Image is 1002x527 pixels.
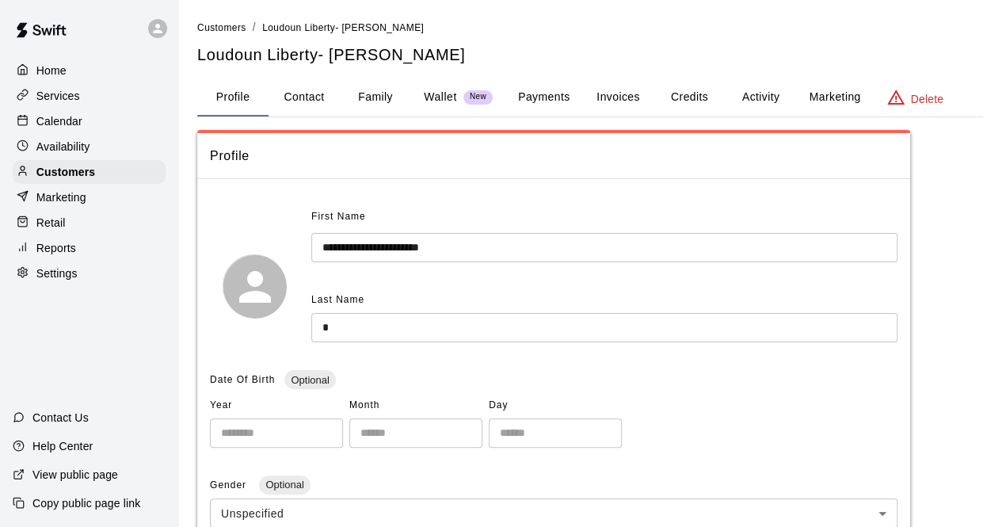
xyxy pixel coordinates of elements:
[36,63,67,78] p: Home
[197,78,983,116] div: basic tabs example
[259,479,310,491] span: Optional
[197,21,246,33] a: Customers
[13,135,166,158] a: Availability
[424,89,457,105] p: Wallet
[911,91,943,107] p: Delete
[210,374,275,385] span: Date Of Birth
[197,19,983,36] nav: breadcrumb
[32,467,118,483] p: View public page
[463,92,493,102] span: New
[36,88,80,104] p: Services
[340,78,411,116] button: Family
[36,215,66,231] p: Retail
[197,78,269,116] button: Profile
[197,22,246,33] span: Customers
[653,78,725,116] button: Credits
[32,410,89,426] p: Contact Us
[13,160,166,184] a: Customers
[36,265,78,281] p: Settings
[36,164,95,180] p: Customers
[489,393,622,418] span: Day
[36,113,82,129] p: Calendar
[32,495,140,511] p: Copy public page link
[197,44,983,66] h5: Loudoun Liberty- [PERSON_NAME]
[210,393,343,418] span: Year
[13,211,166,235] a: Retail
[725,78,796,116] button: Activity
[311,204,366,230] span: First Name
[13,236,166,260] a: Reports
[210,479,250,491] span: Gender
[36,240,76,256] p: Reports
[13,59,166,82] a: Home
[262,22,424,33] span: Loudoun Liberty- [PERSON_NAME]
[582,78,653,116] button: Invoices
[505,78,582,116] button: Payments
[269,78,340,116] button: Contact
[253,19,256,36] li: /
[32,438,93,454] p: Help Center
[13,84,166,108] a: Services
[13,109,166,133] a: Calendar
[36,189,86,205] p: Marketing
[36,139,90,155] p: Availability
[13,262,166,285] a: Settings
[796,78,873,116] button: Marketing
[210,146,897,166] span: Profile
[13,185,166,209] a: Marketing
[311,294,364,305] span: Last Name
[284,374,335,386] span: Optional
[349,393,482,418] span: Month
